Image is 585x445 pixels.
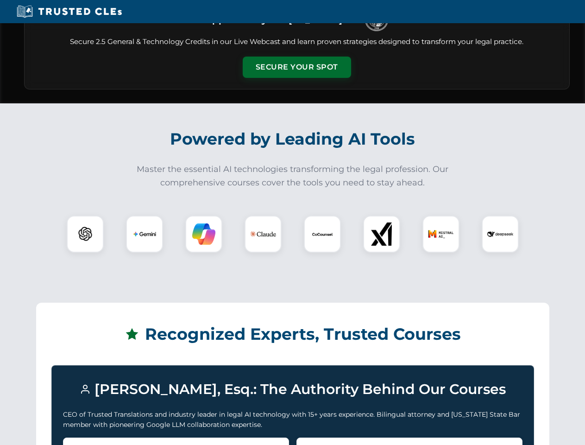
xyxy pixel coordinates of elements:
[422,216,459,253] div: Mistral AI
[192,222,215,246] img: Copilot Logo
[126,216,163,253] div: Gemini
[14,5,125,19] img: Trusted CLEs
[63,409,522,430] p: CEO of Trusted Translations and industry leader in legal AI technology with 15+ years experience....
[72,221,99,248] img: ChatGPT Logo
[487,221,513,247] img: DeepSeek Logo
[131,163,455,190] p: Master the essential AI technologies transforming the legal profession. Our comprehensive courses...
[311,222,334,246] img: CoCounsel Logo
[370,222,393,246] img: xAI Logo
[245,216,282,253] div: Claude
[63,377,522,402] h3: [PERSON_NAME], Esq.: The Authority Behind Our Courses
[133,222,156,246] img: Gemini Logo
[185,216,222,253] div: Copilot
[67,216,104,253] div: ChatGPT
[243,57,351,78] button: Secure Your Spot
[51,318,534,350] h2: Recognized Experts, Trusted Courses
[482,216,519,253] div: DeepSeek
[363,216,400,253] div: xAI
[304,216,341,253] div: CoCounsel
[36,37,558,47] p: Secure 2.5 General & Technology Credits in our Live Webcast and learn proven strategies designed ...
[428,221,454,247] img: Mistral AI Logo
[250,221,276,247] img: Claude Logo
[36,123,549,155] h2: Powered by Leading AI Tools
